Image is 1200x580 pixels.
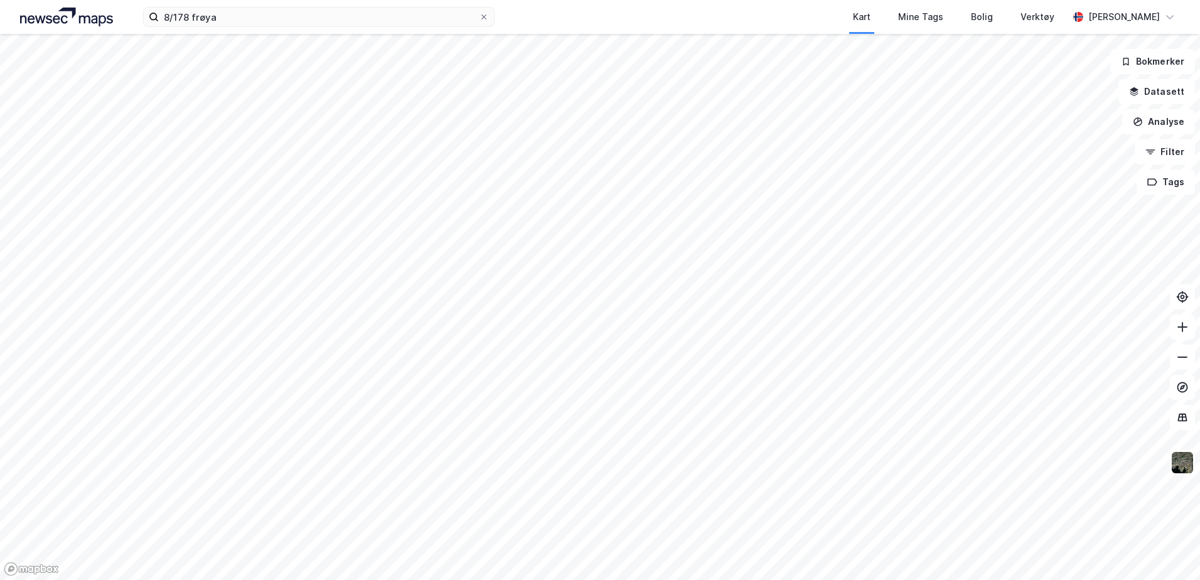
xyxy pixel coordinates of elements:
[20,8,113,26] img: logo.a4113a55bc3d86da70a041830d287a7e.svg
[1137,169,1195,195] button: Tags
[853,9,871,24] div: Kart
[898,9,943,24] div: Mine Tags
[1110,49,1195,74] button: Bokmerker
[1122,109,1195,134] button: Analyse
[1171,451,1194,475] img: 9k=
[1021,9,1054,24] div: Verktøy
[4,562,59,576] a: Mapbox homepage
[159,8,479,26] input: Søk på adresse, matrikkel, gårdeiere, leietakere eller personer
[971,9,993,24] div: Bolig
[1137,520,1200,580] iframe: Chat Widget
[1135,139,1195,164] button: Filter
[1118,79,1195,104] button: Datasett
[1088,9,1160,24] div: [PERSON_NAME]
